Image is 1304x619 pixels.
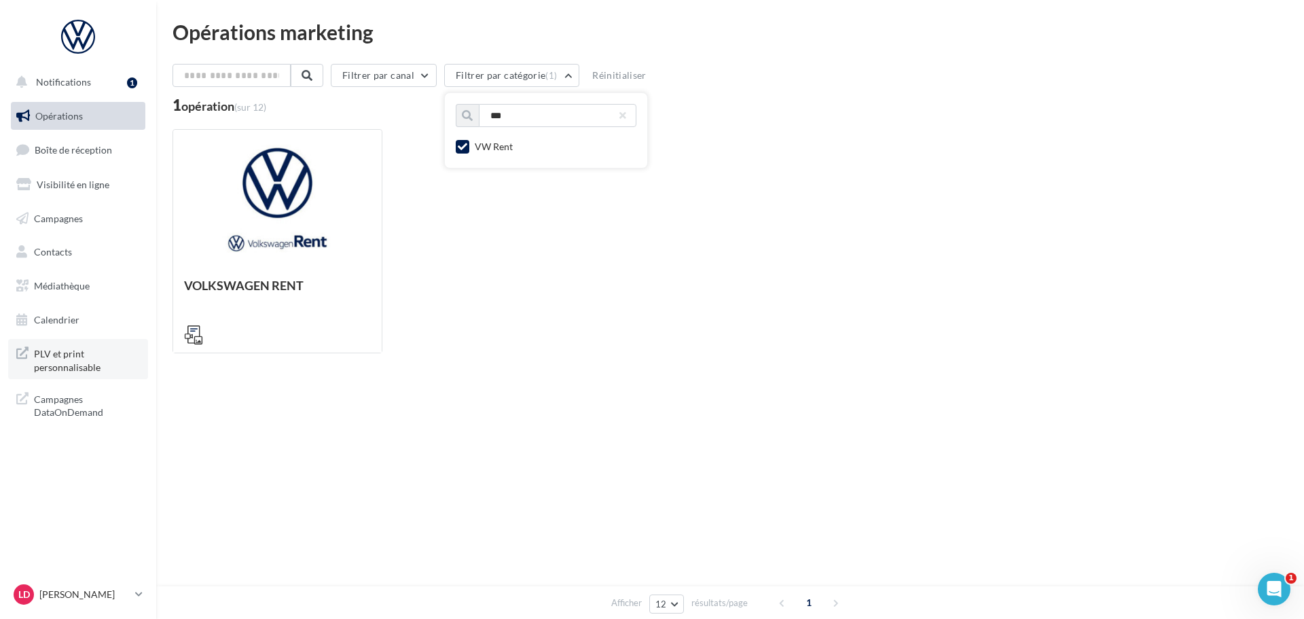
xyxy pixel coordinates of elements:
span: (sur 12) [234,101,266,113]
button: Filtrer par catégorie(1) [444,64,579,87]
div: VOLKSWAGEN RENT [184,279,371,306]
span: Campagnes DataOnDemand [34,390,140,419]
a: Campagnes [8,205,148,233]
span: (1) [545,70,557,81]
a: LD [PERSON_NAME] [11,582,145,607]
span: 12 [655,599,667,609]
button: Filtrer par canal [331,64,437,87]
a: Calendrier [8,306,148,334]
a: Contacts [8,238,148,266]
p: [PERSON_NAME] [39,588,130,601]
button: Réinitialiser [587,67,652,84]
div: 1 [127,77,137,88]
iframe: Intercom live chat [1258,573,1290,605]
span: Notifications [36,76,91,88]
span: résultats/page [691,597,748,609]
button: Notifications 1 [8,68,143,96]
a: Campagnes DataOnDemand [8,385,148,425]
div: 1 [173,98,266,113]
span: Calendrier [34,314,79,325]
a: PLV et print personnalisable [8,339,148,379]
a: Visibilité en ligne [8,171,148,199]
span: LD [18,588,30,601]
div: VW Rent [475,140,513,154]
a: Médiathèque [8,272,148,300]
span: Médiathèque [34,280,90,291]
a: Opérations [8,102,148,130]
span: PLV et print personnalisable [34,344,140,374]
span: Afficher [611,597,642,609]
button: 12 [649,595,684,614]
span: Opérations [35,110,83,122]
span: 1 [1286,573,1297,584]
a: Boîte de réception [8,135,148,164]
span: Visibilité en ligne [37,179,109,190]
span: Campagnes [34,212,83,224]
span: Contacts [34,246,72,258]
span: 1 [798,592,820,614]
div: Opérations marketing [173,22,1288,42]
span: Boîte de réception [35,144,112,156]
div: opération [181,100,266,112]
